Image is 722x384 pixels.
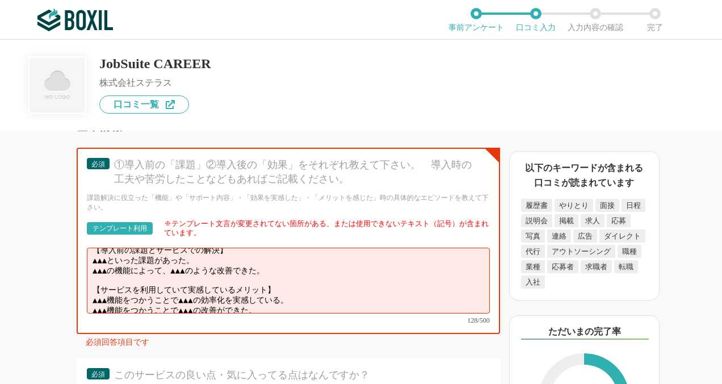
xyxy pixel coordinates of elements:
[77,120,500,132] div: 基本情報
[618,245,641,258] div: 職種
[521,229,545,243] div: 写真
[547,260,578,273] div: 応募者
[521,276,545,289] div: 入社
[521,214,552,227] div: 説明会
[86,339,500,351] div: 必須回答項目です
[91,370,105,378] span: 必須
[521,199,552,212] div: 履歴書
[99,57,211,70] div: JobSuite CAREER
[521,260,545,273] div: 業種
[581,214,605,227] div: 求人
[555,214,578,227] div: 掲載
[37,9,113,31] img: ボクシルSaaS_ロゴ
[93,225,147,232] div: テンプレート利用
[547,245,615,258] div: アウトソーシング
[607,214,631,227] div: 応募
[581,260,612,273] div: 求職者
[99,95,189,114] a: 口コミ一覧
[573,229,597,243] div: 広告
[506,8,565,32] li: 口コミ入力
[87,193,490,212] div: 課題解決に役立った「機能」や「サポート内容」・「効果を実感した」・「メリットを感じた」時の具体的なエピソードを教えて下さい。
[164,219,490,237] div: ፠テンプレート文言が変更されてない箇所がある、または使用できないテキスト（記号）が含まれています。
[99,78,211,87] div: 株式会社ステラス
[87,317,490,324] div: 128/500
[114,158,477,186] div: ①導入前の「課題」②導入後の「効果」をそれぞれ教えて下さい。 導入時の工夫や苦労したことなどもあればご記載ください。
[521,245,545,258] div: 代行
[614,260,638,273] div: 転職
[555,199,593,212] div: やりとり
[599,229,645,243] div: ダイレクト
[625,8,685,32] li: 完了
[521,325,649,340] div: ただいまの完了率
[622,199,645,212] div: 日程
[446,8,506,32] li: 事前アンケート
[595,199,619,212] div: 面接
[565,8,625,32] li: 入力内容の確認
[114,100,159,109] span: 口コミ一覧
[547,229,571,243] div: 連絡
[521,161,648,190] div: 以下のキーワードが含まれる口コミが読まれています
[91,160,105,168] span: 必須
[114,368,477,382] div: このサービスの良い点・気に入ってる点はなんですか？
